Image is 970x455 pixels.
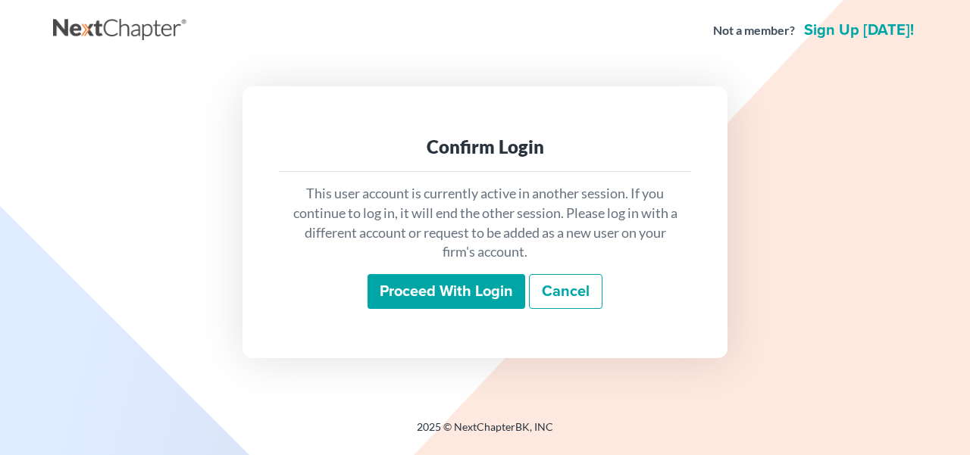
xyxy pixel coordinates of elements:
p: This user account is currently active in another session. If you continue to log in, it will end ... [291,184,679,262]
input: Proceed with login [368,274,525,309]
a: Sign up [DATE]! [801,23,917,38]
div: Confirm Login [291,135,679,159]
strong: Not a member? [713,22,795,39]
a: Cancel [529,274,602,309]
div: 2025 © NextChapterBK, INC [53,419,917,447]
